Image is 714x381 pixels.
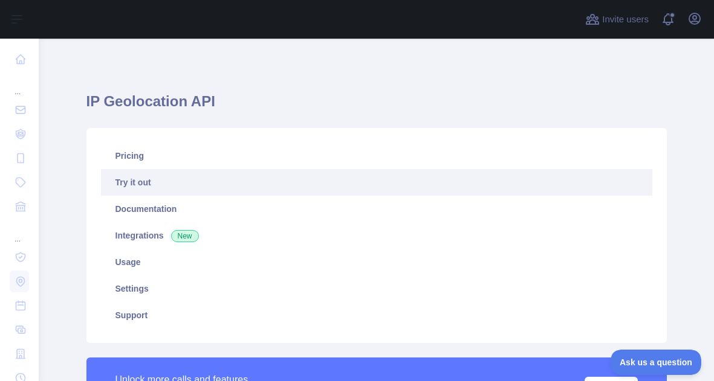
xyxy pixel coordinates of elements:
[101,249,652,275] a: Usage
[101,275,652,302] a: Settings
[101,142,652,169] a: Pricing
[101,302,652,328] a: Support
[86,92,667,121] h1: IP Geolocation API
[10,220,29,244] div: ...
[611,350,702,375] iframe: Toggle Customer Support
[101,222,652,249] a: Integrations New
[171,230,199,242] span: New
[101,196,652,222] a: Documentation
[583,10,651,29] button: Invite users
[10,72,29,97] div: ...
[101,169,652,196] a: Try it out
[602,13,649,27] span: Invite users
